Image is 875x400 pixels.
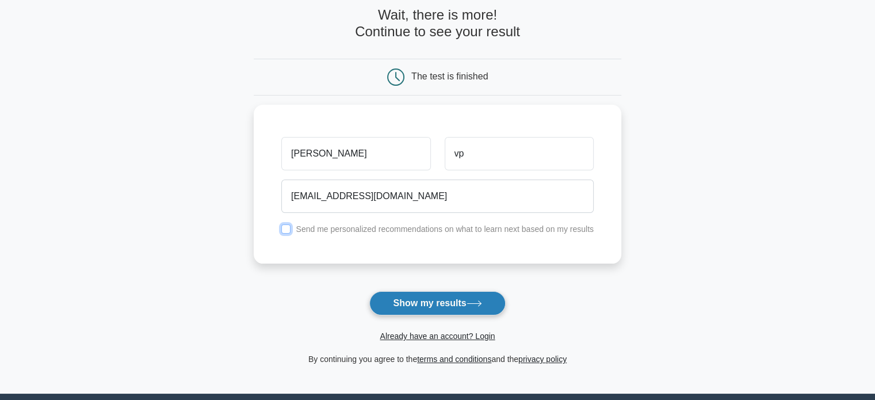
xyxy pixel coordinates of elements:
[518,355,567,364] a: privacy policy
[247,352,628,366] div: By continuing you agree to the and the
[281,137,430,170] input: First name
[369,291,505,315] button: Show my results
[411,71,488,81] div: The test is finished
[281,180,594,213] input: Email
[445,137,594,170] input: Last name
[417,355,491,364] a: terms and conditions
[296,224,594,234] label: Send me personalized recommendations on what to learn next based on my results
[380,332,495,341] a: Already have an account? Login
[254,7,621,40] h4: Wait, there is more! Continue to see your result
